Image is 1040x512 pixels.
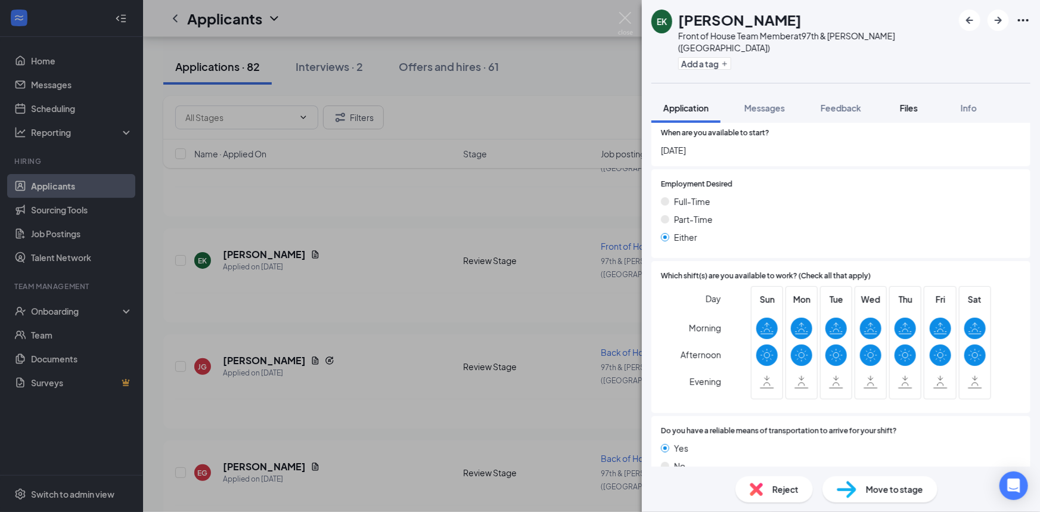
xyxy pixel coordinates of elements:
[825,293,847,306] span: Tue
[791,293,812,306] span: Mon
[678,57,731,70] button: PlusAdd a tag
[689,317,721,339] span: Morning
[706,292,721,305] span: Day
[988,10,1009,31] button: ArrowRight
[678,10,802,30] h1: [PERSON_NAME]
[772,483,799,496] span: Reject
[744,103,785,113] span: Messages
[681,344,721,365] span: Afternoon
[721,60,728,67] svg: Plus
[657,15,667,27] div: EK
[821,103,861,113] span: Feedback
[663,103,709,113] span: Application
[661,271,871,282] span: Which shift(s) are you available to work? (Check all that apply)
[895,293,916,306] span: Thu
[674,195,710,208] span: Full-Time
[678,30,953,54] div: Front of House Team Member at 97th & [PERSON_NAME] ([GEOGRAPHIC_DATA])
[674,442,688,455] span: Yes
[860,293,881,306] span: Wed
[674,460,685,473] span: No
[756,293,778,306] span: Sun
[963,13,977,27] svg: ArrowLeftNew
[661,128,769,139] span: When are you available to start?
[1016,13,1030,27] svg: Ellipses
[961,103,977,113] span: Info
[999,471,1028,500] div: Open Intercom Messenger
[991,13,1005,27] svg: ArrowRight
[661,144,1021,157] span: [DATE]
[930,293,951,306] span: Fri
[866,483,923,496] span: Move to stage
[661,179,732,190] span: Employment Desired
[959,10,980,31] button: ArrowLeftNew
[690,371,721,392] span: Evening
[661,426,897,437] span: Do you have a reliable means of transportation to arrive for your shift?
[674,231,697,244] span: Either
[964,293,986,306] span: Sat
[900,103,918,113] span: Files
[674,213,713,226] span: Part-Time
